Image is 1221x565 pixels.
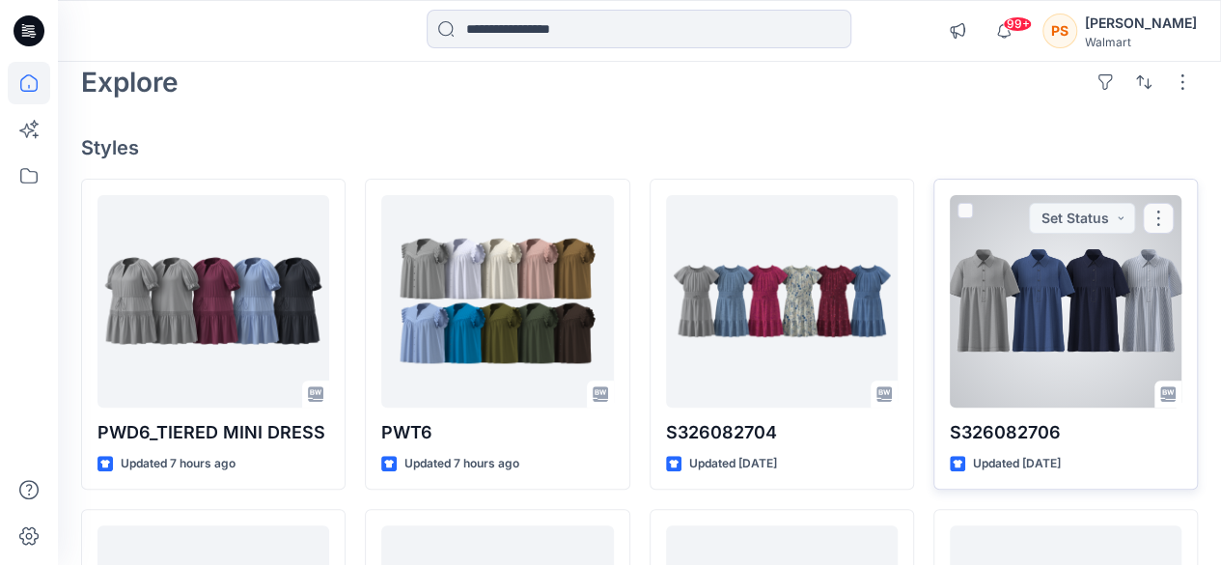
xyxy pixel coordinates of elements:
p: S326082704 [666,419,898,446]
h2: Explore [81,67,179,98]
p: S326082706 [950,419,1181,446]
p: PWT6 [381,419,613,446]
h4: Styles [81,136,1198,159]
p: Updated [DATE] [689,454,777,474]
span: 99+ [1003,16,1032,32]
p: PWD6_TIERED MINI DRESS [97,419,329,446]
p: Updated [DATE] [973,454,1061,474]
p: Updated 7 hours ago [121,454,236,474]
div: [PERSON_NAME] [1085,12,1197,35]
a: S326082706 [950,195,1181,408]
div: Walmart [1085,35,1197,49]
a: PWD6_TIERED MINI DRESS [97,195,329,408]
a: S326082704 [666,195,898,408]
p: Updated 7 hours ago [404,454,519,474]
a: PWT6 [381,195,613,408]
div: PS [1042,14,1077,48]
